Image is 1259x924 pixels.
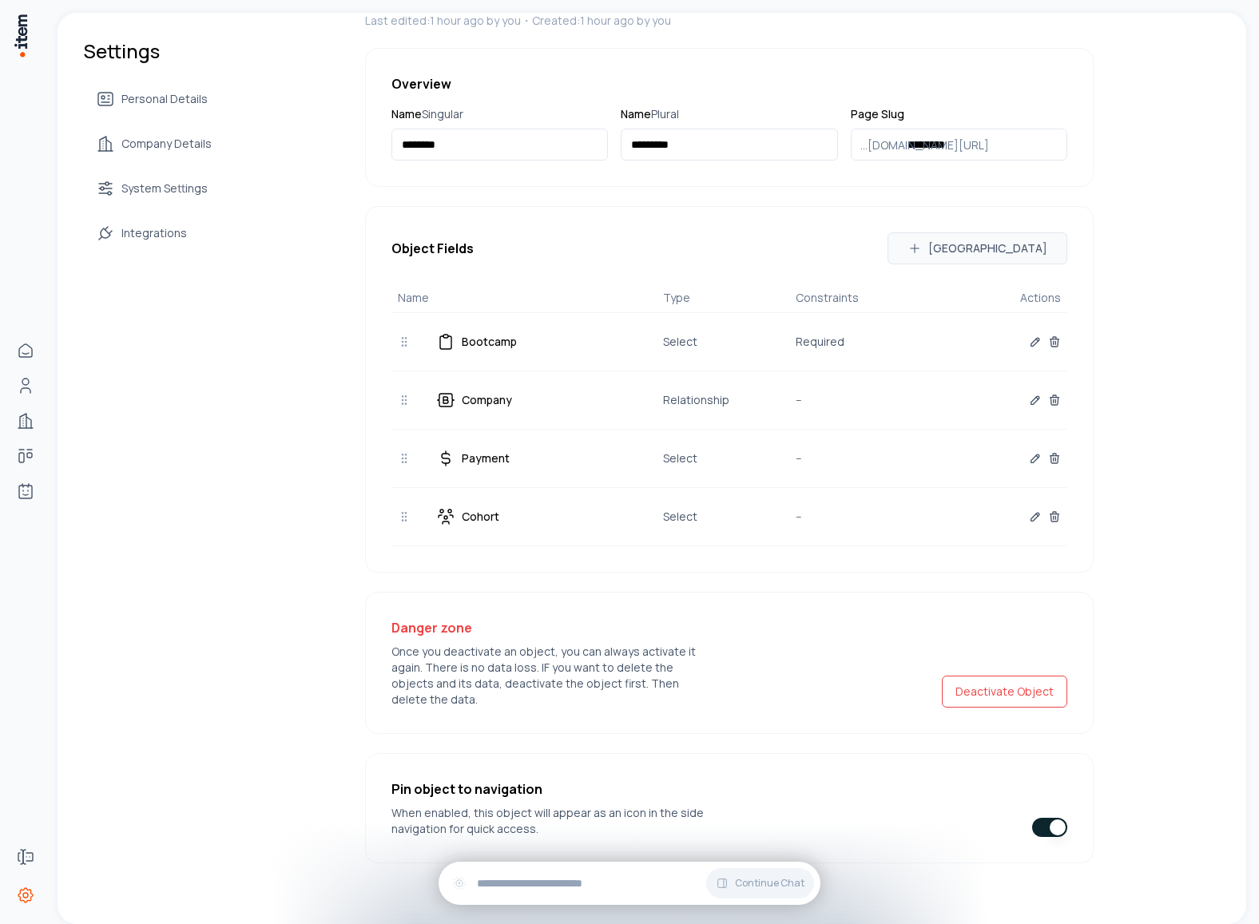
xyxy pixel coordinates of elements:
[10,879,42,911] a: Settings
[851,106,1067,122] p: Page Slug
[651,106,679,121] span: Plural
[13,13,29,58] img: Item Brain Logo
[10,405,42,437] a: Companies
[121,180,208,196] span: System Settings
[10,841,42,873] a: Forms
[391,779,711,799] h4: Pin object to navigation
[462,333,517,351] p: Bootcamp
[83,38,224,64] h1: Settings
[10,335,42,367] a: Home
[663,450,796,467] p: Select
[663,290,796,306] p: Type
[796,450,928,467] p: --
[663,333,796,351] p: Select
[391,239,474,258] h4: Object Fields
[888,232,1067,264] button: [GEOGRAPHIC_DATA]
[121,225,187,241] span: Integrations
[462,450,510,467] p: Payment
[621,106,837,122] p: Name
[422,106,463,121] span: Singular
[796,290,928,306] p: Constraints
[706,868,814,898] button: Continue Chat
[942,676,1067,708] button: Deactivate Object
[391,805,711,837] p: When enabled, this object will appear as an icon in the side navigation for quick access.
[439,862,820,905] div: Continue Chat
[796,333,928,351] p: Required
[391,74,1067,93] h4: Overview
[10,475,42,507] a: Agents
[121,91,208,107] span: Personal Details
[796,391,928,409] p: --
[796,508,928,525] p: --
[391,106,608,122] p: Name
[735,877,804,890] span: Continue Chat
[391,644,711,708] p: Once you deactivate an object, you can always activate it again. There is no data loss. IF you wa...
[663,508,796,525] p: Select
[462,508,499,525] p: Cohort
[365,13,1094,29] p: Last edited: 1 hour ago by you ・Created: 1 hour ago by you
[10,370,42,402] a: People
[398,290,663,306] p: Name
[462,391,512,409] p: Company
[83,173,224,204] a: System Settings
[391,618,711,637] h4: Danger zone
[663,391,796,409] p: Relationship
[83,83,224,115] a: Personal Details
[121,136,212,152] span: Company Details
[10,440,42,472] a: Deals
[83,217,224,249] a: Integrations
[928,290,1061,306] p: Actions
[83,128,224,160] a: Company Details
